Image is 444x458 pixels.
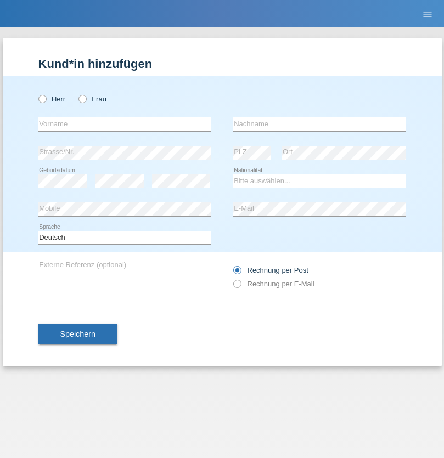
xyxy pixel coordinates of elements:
button: Speichern [38,324,117,344]
a: menu [417,10,439,17]
span: Speichern [60,330,95,338]
h1: Kund*in hinzufügen [38,57,406,71]
label: Frau [78,95,106,103]
i: menu [422,9,433,20]
label: Rechnung per E-Mail [233,280,314,288]
input: Herr [38,95,46,102]
input: Rechnung per E-Mail [233,280,240,293]
input: Rechnung per Post [233,266,240,280]
label: Herr [38,95,66,103]
label: Rechnung per Post [233,266,308,274]
input: Frau [78,95,86,102]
